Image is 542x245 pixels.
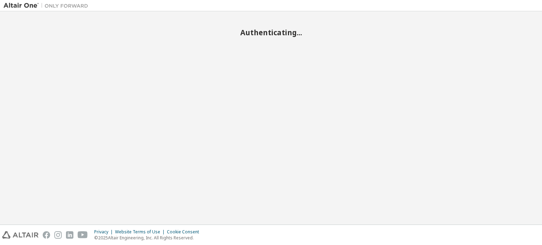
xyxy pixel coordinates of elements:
[78,231,88,239] img: youtube.svg
[115,229,167,235] div: Website Terms of Use
[54,231,62,239] img: instagram.svg
[66,231,73,239] img: linkedin.svg
[94,235,203,241] p: © 2025 Altair Engineering, Inc. All Rights Reserved.
[4,2,92,9] img: Altair One
[4,28,538,37] h2: Authenticating...
[2,231,38,239] img: altair_logo.svg
[43,231,50,239] img: facebook.svg
[94,229,115,235] div: Privacy
[167,229,203,235] div: Cookie Consent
